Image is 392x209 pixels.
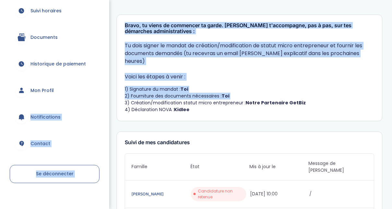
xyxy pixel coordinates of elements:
[246,99,306,106] strong: Notre Partenaire GetBiz
[174,106,190,113] strong: Kidlee
[30,140,50,147] span: Contact
[132,163,190,170] span: Famille
[30,61,86,67] span: Historique de paiement
[30,114,61,121] span: Notifications
[125,93,374,99] li: 2) Fourniture des documents nécessaires :
[10,79,99,102] a: Mon Profil
[132,191,190,198] a: [PERSON_NAME]
[30,34,58,41] span: Documents
[125,23,374,34] h3: Bravo, tu viens de commencer ta garde. [PERSON_NAME] t'accompagne, pas à pas, sur tes démarches a...
[30,87,54,94] span: Mon Profil
[36,170,74,177] span: Se déconnecter
[10,132,99,155] a: Contact
[309,191,367,197] span: /
[125,106,374,113] li: 4) Déclaration NOVA :
[249,163,308,170] span: Mis à jour le
[30,7,62,14] span: Suivi horaires
[125,99,374,106] li: 3) Création/modification statut micro entrepreneur :
[10,26,99,49] a: Documents
[125,140,374,145] h3: Suivi de mes candidatures
[308,160,367,174] span: Message de [PERSON_NAME]
[10,105,99,129] a: Notifications
[10,165,99,183] a: Se déconnecter
[180,86,188,92] strong: Toi
[125,42,374,65] p: Tu dois signer le mandat de création/modification de statut micro entrepreneur et fournir les doc...
[250,191,308,197] span: [DATE] 10:00
[125,73,374,81] p: Voici les étapes à venir :
[10,52,99,75] a: Historique de paiement
[222,93,229,99] strong: Toi
[125,86,374,93] li: 1) Signature du mandat :
[198,188,244,200] span: Candidature non retenue
[190,163,249,170] span: État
